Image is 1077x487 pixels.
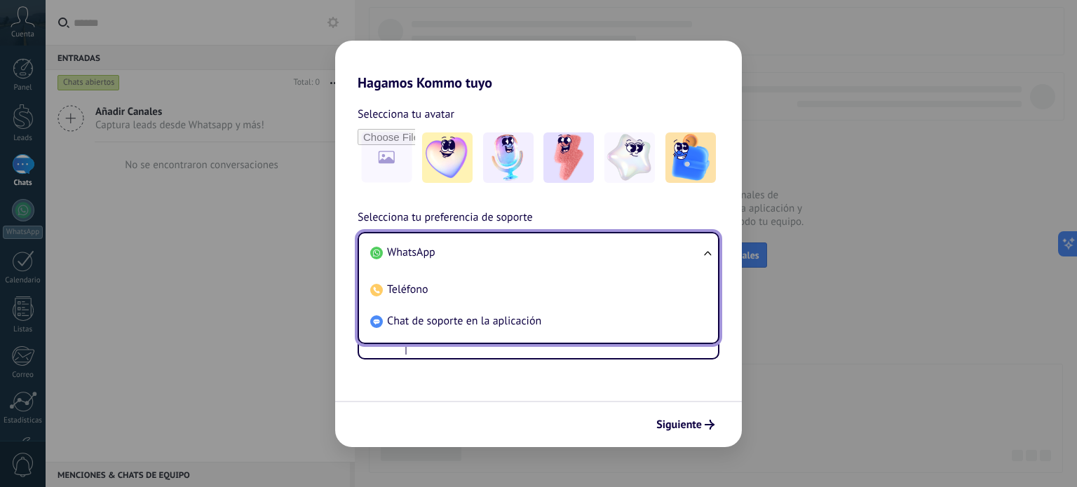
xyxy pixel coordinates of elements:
img: -1.jpeg [422,132,473,183]
span: WhatsApp [387,245,435,259]
span: Selecciona tu avatar [358,105,454,123]
img: -4.jpeg [604,132,655,183]
h2: Hagamos Kommo tuyo [335,41,742,91]
span: Teléfono [387,282,428,296]
img: -3.jpeg [543,132,594,183]
span: Chat de soporte en la aplicación [387,314,541,328]
span: Selecciona tu preferencia de soporte [358,209,533,227]
img: -5.jpeg [665,132,716,183]
span: Siguiente [656,420,702,430]
img: -2.jpeg [483,132,534,183]
button: Siguiente [650,413,721,437]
